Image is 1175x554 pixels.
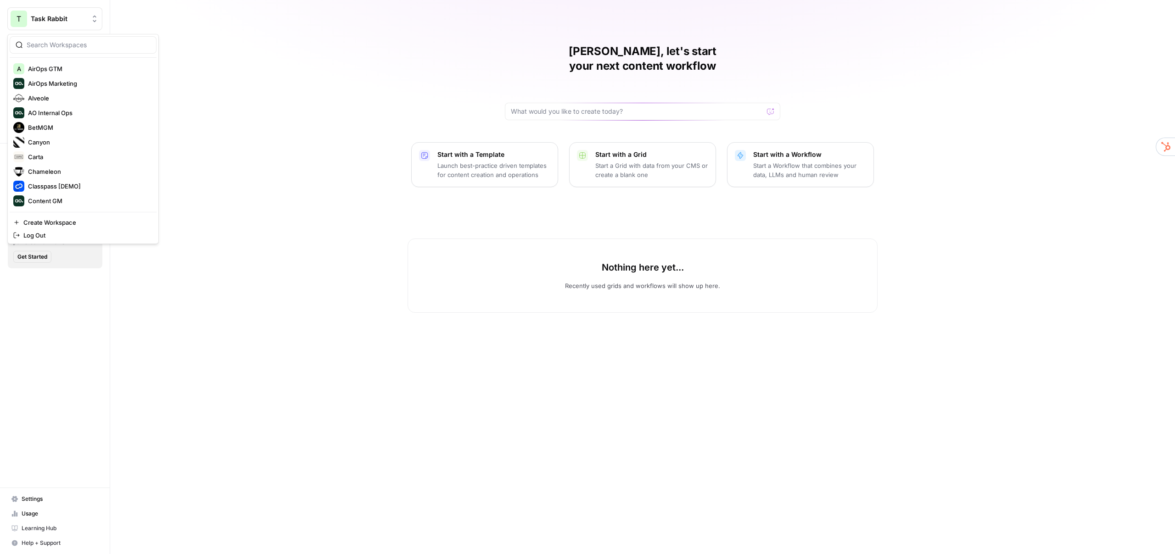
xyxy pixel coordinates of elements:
span: Get Started [17,253,47,261]
span: T [17,13,21,24]
button: Start with a GridStart a Grid with data from your CMS or create a blank one [569,142,716,187]
button: Workspace: Task Rabbit [7,7,102,30]
span: Help + Support [22,539,98,547]
p: Start with a Workflow [753,150,866,159]
p: Start a Grid with data from your CMS or create a blank one [595,161,708,179]
span: AO Internal Ops [28,108,149,117]
span: Classpass [DEMO] [28,182,149,191]
span: Task Rabbit [31,14,86,23]
a: Log Out [10,229,157,242]
img: Content GM Logo [13,195,24,206]
span: Create Workspace [23,218,149,227]
h1: [PERSON_NAME], let's start your next content workflow [505,44,780,73]
input: What would you like to create today? [511,107,763,116]
span: AirOps GTM [28,64,149,73]
p: Nothing here yet... [602,261,684,274]
input: Search Workspaces [27,40,151,50]
div: Workspace: Task Rabbit [7,34,159,244]
p: Recently used grids and workflows will show up here. [565,281,720,290]
p: Launch best-practice driven templates for content creation and operations [437,161,550,179]
span: AirOps Marketing [28,79,149,88]
img: AO Internal Ops Logo [13,107,24,118]
p: Start a Workflow that combines your data, LLMs and human review [753,161,866,179]
button: Start with a WorkflowStart a Workflow that combines your data, LLMs and human review [727,142,874,187]
img: Chameleon Logo [13,166,24,177]
a: Settings [7,492,102,506]
span: Canyon [28,138,149,147]
p: Start with a Template [437,150,550,159]
span: Carta [28,152,149,161]
img: AirOps Marketing Logo [13,78,24,89]
span: Learning Hub [22,524,98,532]
a: Learning Hub [7,521,102,536]
span: Alveole [28,94,149,103]
span: Settings [22,495,98,503]
button: Get Started [13,251,51,263]
button: Start with a TemplateLaunch best-practice driven templates for content creation and operations [411,142,558,187]
span: Usage [22,510,98,518]
img: Canyon Logo [13,137,24,148]
p: Start with a Grid [595,150,708,159]
img: Alveole Logo [13,93,24,104]
img: Classpass [DEMO] Logo [13,181,24,192]
img: BetMGM Logo [13,122,24,133]
span: A [17,64,21,73]
span: Log Out [23,231,149,240]
span: Chameleon [28,167,149,176]
button: Help + Support [7,536,102,550]
a: Usage [7,506,102,521]
a: Create Workspace [10,216,157,229]
span: BetMGM [28,123,149,132]
span: Content GM [28,196,149,205]
img: Carta Logo [13,151,24,162]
